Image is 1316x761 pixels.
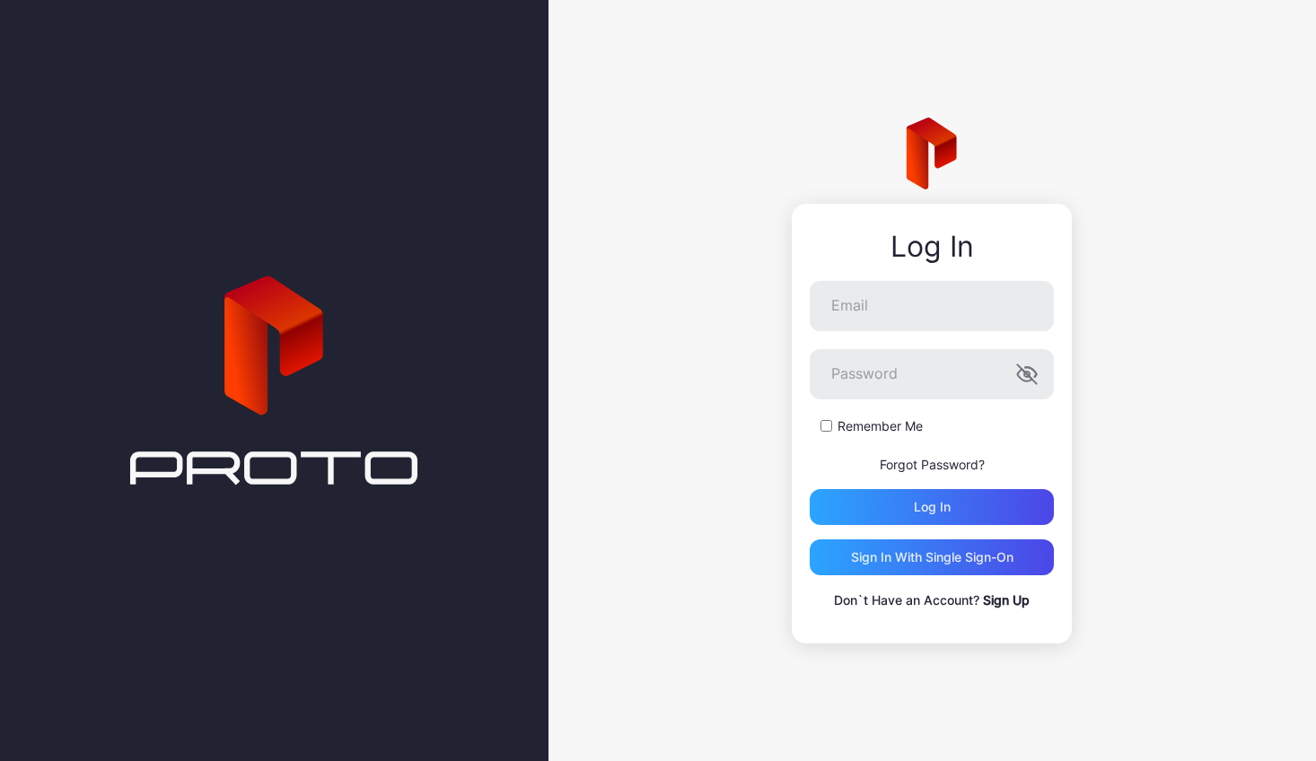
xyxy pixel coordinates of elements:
[810,489,1054,525] button: Log in
[983,592,1030,608] a: Sign Up
[810,539,1054,575] button: Sign in With Single Sign-On
[851,550,1013,564] div: Sign in With Single Sign-On
[810,590,1054,611] p: Don`t Have an Account?
[838,417,923,435] label: Remember Me
[914,500,951,514] div: Log in
[810,349,1054,399] input: Password
[1016,363,1038,385] button: Password
[810,231,1054,263] div: Log In
[810,281,1054,331] input: Email
[880,457,985,472] a: Forgot Password?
